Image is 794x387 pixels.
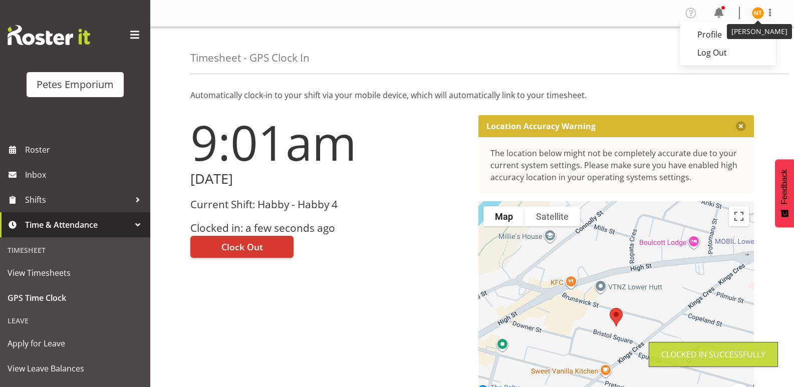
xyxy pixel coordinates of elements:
div: Timesheet [3,240,148,260]
button: Clock Out [190,236,294,258]
span: Time & Attendance [25,217,130,232]
span: Inbox [25,167,145,182]
span: GPS Time Clock [8,290,143,305]
span: Apply for Leave [8,336,143,351]
h2: [DATE] [190,171,466,187]
button: Close message [736,121,746,131]
span: Feedback [780,169,789,204]
div: Petes Emporium [37,77,114,92]
span: View Leave Balances [8,361,143,376]
div: The location below might not be completely accurate due to your current system settings. Please m... [490,147,742,183]
h3: Clocked in: a few seconds ago [190,222,466,234]
div: Clocked in Successfully [661,348,765,360]
img: Rosterit website logo [8,25,90,45]
h1: 9:01am [190,115,466,169]
button: Show satellite imagery [524,206,580,226]
a: View Leave Balances [3,356,148,381]
p: Automatically clock-in to your shift via your mobile device, which will automatically link to you... [190,89,754,101]
a: Apply for Leave [3,331,148,356]
p: Location Accuracy Warning [486,121,596,131]
button: Toggle fullscreen view [729,206,749,226]
span: View Timesheets [8,265,143,280]
a: Log Out [680,44,776,62]
button: Show street map [483,206,524,226]
a: Profile [680,26,776,44]
h3: Current Shift: Habby - Habby 4 [190,199,466,210]
span: Clock Out [221,240,263,253]
span: Shifts [25,192,130,207]
img: nicole-thomson8388.jpg [752,7,764,19]
div: Leave [3,310,148,331]
button: Feedback - Show survey [775,159,794,227]
h4: Timesheet - GPS Clock In [190,52,310,64]
span: Roster [25,142,145,157]
a: GPS Time Clock [3,285,148,310]
a: View Timesheets [3,260,148,285]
